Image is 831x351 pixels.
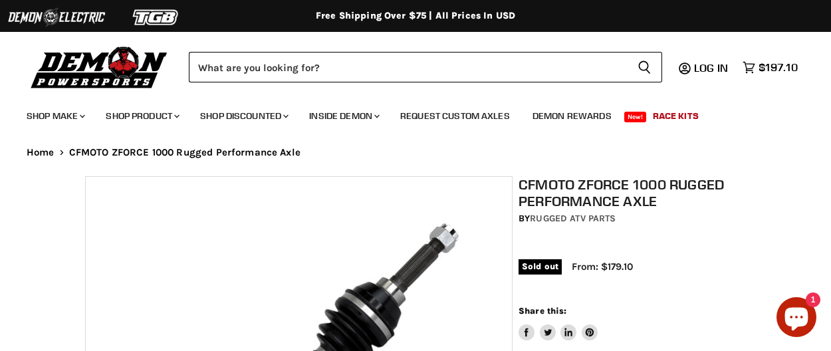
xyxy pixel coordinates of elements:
img: Demon Electric Logo 2 [7,5,106,30]
span: Sold out [519,259,562,274]
ul: Main menu [17,97,794,130]
button: Search [627,52,662,82]
a: Home [27,147,55,158]
div: by [519,211,752,226]
inbox-online-store-chat: Shopify online store chat [772,297,820,340]
a: Request Custom Axles [390,102,520,130]
span: $197.10 [759,61,798,74]
a: Rugged ATV Parts [530,213,616,224]
span: New! [624,112,647,122]
a: Log in [688,62,736,74]
a: $197.10 [736,58,804,77]
a: Inside Demon [299,102,388,130]
img: TGB Logo 2 [106,5,206,30]
span: CFMOTO ZFORCE 1000 Rugged Performance Axle [69,147,300,158]
h1: CFMOTO ZFORCE 1000 Rugged Performance Axle [519,176,752,209]
img: Demon Powersports [27,43,172,90]
aside: Share this: [519,305,598,340]
span: Log in [694,61,728,74]
span: From: $179.10 [572,261,633,273]
a: Race Kits [643,102,709,130]
a: Shop Make [17,102,93,130]
a: Shop Discounted [190,102,297,130]
a: Shop Product [96,102,187,130]
a: Demon Rewards [523,102,622,130]
span: Share this: [519,306,566,316]
form: Product [189,52,662,82]
input: Search [189,52,627,82]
